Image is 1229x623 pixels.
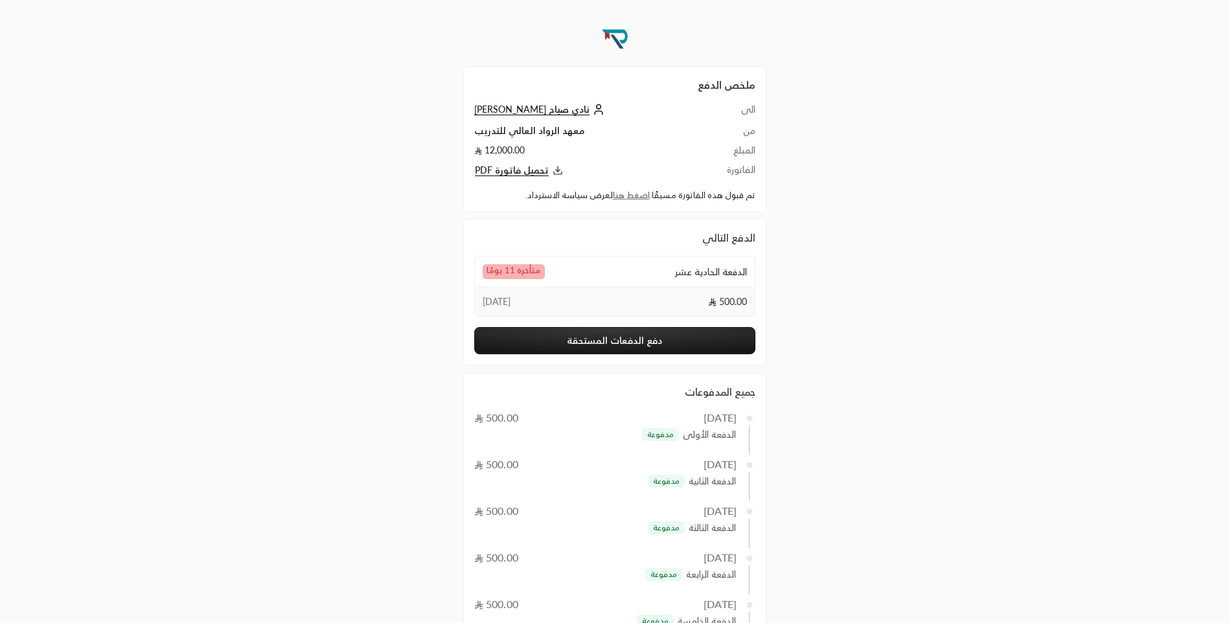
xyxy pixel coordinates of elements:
[704,457,737,472] div: [DATE]
[474,104,608,115] a: نادي صياح [PERSON_NAME]
[474,411,518,424] span: 500.00
[474,327,755,354] button: دفع الدفعات المستحقة
[686,568,736,582] span: الدفعة الرابعة
[689,521,736,535] span: الدفعة الثالثة
[475,164,549,176] span: تحميل فاتورة PDF
[474,77,755,93] h2: ملخص الدفع
[474,230,755,245] div: الدفع التالي
[650,569,677,580] span: مدفوعة
[706,124,755,144] td: من
[675,266,747,278] span: الدفعة الحادية عشر
[704,596,737,612] div: [DATE]
[708,295,747,308] span: 500.00
[474,504,518,517] span: 500.00
[483,264,545,279] span: متأخرة 11 يومًا
[706,163,755,178] td: الفاتورة
[613,190,650,200] a: اضغط هنا
[474,163,706,178] button: تحميل فاتورة PDF
[474,551,518,563] span: 500.00
[483,295,511,308] span: [DATE]
[474,189,755,202] div: تم قبول هذه الفاتورة مسبقًا. لعرض سياسة الاسترداد.
[474,104,590,115] span: نادي صياح [PERSON_NAME]
[474,144,706,163] td: 12,000.00
[704,410,737,425] div: [DATE]
[653,523,680,533] span: مدفوعة
[689,475,736,488] span: الدفعة الثانية
[474,384,755,400] div: جميع المدفوعات
[474,598,518,610] span: 500.00
[706,103,755,124] td: الى
[706,144,755,163] td: المبلغ
[597,21,632,56] img: Company Logo
[704,550,737,565] div: [DATE]
[474,458,518,470] span: 500.00
[683,428,736,442] span: الدفعة الأولى
[647,429,674,440] span: مدفوعة
[474,124,706,144] td: معهد الرواد العالي للتدريب
[653,476,680,486] span: مدفوعة
[704,503,737,519] div: [DATE]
